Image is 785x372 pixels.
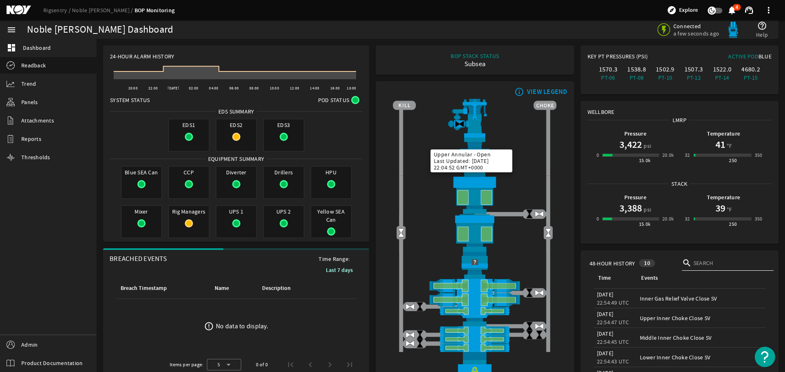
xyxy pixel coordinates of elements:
[598,274,611,283] div: Time
[393,326,556,335] img: PipeRamOpen.png
[664,4,701,17] button: Explore
[640,314,762,322] div: Upper Inner Choke Close SV
[121,206,161,217] span: Mixer
[534,321,544,331] img: ValveOpen.png
[415,302,425,312] img: ValveClose.png
[525,330,534,340] img: ValveClose.png
[209,86,218,91] text: 04:00
[330,86,340,91] text: 16:00
[514,89,524,95] mat-icon: info_outline
[270,86,279,91] text: 10:00
[527,88,567,96] div: VIEW LEGEND
[455,119,464,129] img: Valve2Close.png
[597,338,629,345] legacy-datetime-component: 22:54:45 UTC
[534,288,544,298] img: ValveOpen.png
[725,22,741,38] img: Bluepod.svg
[216,322,268,330] div: No data to display.
[725,205,732,214] span: °F
[624,130,646,138] b: Pressure
[415,339,425,348] img: ValveClose.png
[168,86,179,91] text: [DATE]
[597,358,629,365] legacy-datetime-component: 22:54:43 UTC
[326,266,353,274] b: Last 7 days
[639,156,651,165] div: 15.0k
[312,255,356,263] span: Time Range:
[135,7,175,14] a: BOP Monitoring
[534,209,544,219] img: ValveOpen.png
[21,98,38,106] span: Panels
[673,22,719,30] span: Connected
[581,101,778,116] div: Wellbore
[415,330,425,340] img: ValveClose.png
[323,263,356,278] button: Last 7 days
[597,330,614,337] legacy-datetime-component: [DATE]
[653,74,678,82] div: PT-10
[757,21,767,31] mat-icon: help_outline
[662,151,674,159] div: 20.0k
[755,347,775,367] button: Open Resource Center
[21,341,38,349] span: Admin
[738,74,763,82] div: PT-15
[169,206,209,217] span: Rig Managers
[597,310,614,318] legacy-datetime-component: [DATE]
[640,334,762,342] div: Middle Inner Choke Close SV
[525,288,534,298] img: ValveClose.png
[668,180,690,188] span: Stack
[685,151,690,159] div: 32
[215,107,257,116] span: EDS SUMMARY
[624,74,649,82] div: PT-08
[347,86,356,91] text: 18:00
[653,65,678,74] div: 1502.9
[393,335,556,343] img: PipeRamOpen.png
[725,142,732,150] span: °F
[624,194,646,201] b: Pressure
[216,119,256,131] span: EDS2
[673,30,719,37] span: a few seconds ago
[396,228,406,238] img: Valve2Open.png
[662,215,674,223] div: 20.0k
[710,74,735,82] div: PT-14
[755,215,763,223] div: 350
[21,135,41,143] span: Reports
[597,215,599,223] div: 0
[121,167,161,178] span: Blue SEA Can
[21,61,46,69] span: Readback
[710,65,735,74] div: 1522.0
[619,138,642,151] h1: 3,422
[715,202,725,215] h1: 39
[405,330,415,340] img: ValveOpen.png
[715,138,725,151] h1: 41
[640,353,762,361] div: Lower Inner Choke Close SV
[693,259,767,267] input: Search
[393,99,556,138] img: RiserAdapter.png
[169,119,209,131] span: EDS1
[738,65,763,74] div: 4680.2
[189,86,198,91] text: 02:00
[170,361,204,369] div: Items per page:
[262,284,291,293] div: Description
[727,5,737,15] mat-icon: notifications
[681,65,706,74] div: 1507.3
[128,86,138,91] text: 20:00
[21,153,50,161] span: Thresholds
[405,302,415,312] img: ValveOpen.png
[681,74,706,82] div: PT-12
[27,26,173,34] div: Noble [PERSON_NAME] Dashboard
[707,194,740,201] b: Temperature
[640,274,759,283] div: Events
[21,116,54,125] span: Attachments
[597,274,630,283] div: Time
[21,359,83,367] span: Product Documentation
[590,259,635,267] span: 48-Hour History
[525,209,534,219] img: ValveClose.png
[393,315,556,326] img: BopBodyShearBottom.png
[729,220,737,228] div: 250
[393,138,556,176] img: FlexJoint.png
[729,156,737,165] div: 250
[756,31,768,39] span: Help
[543,228,553,238] img: Valve2Open.png
[393,252,556,279] img: RiserConnectorUnknownBlock.png
[290,86,299,91] text: 12:00
[597,291,614,298] legacy-datetime-component: [DATE]
[451,52,499,60] div: BOP STACK STATUS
